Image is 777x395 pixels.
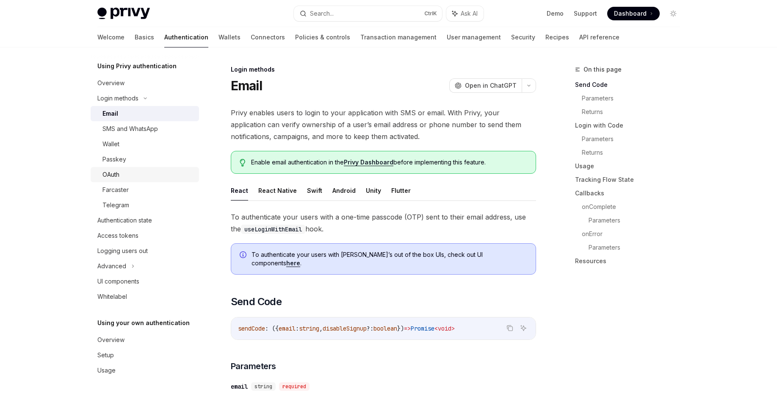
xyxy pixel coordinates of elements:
div: Telegram [102,200,129,210]
span: => [404,325,411,332]
a: Access tokens [91,228,199,243]
span: : [296,325,299,332]
h1: Email [231,78,262,93]
a: Setup [91,348,199,363]
a: UI components [91,274,199,289]
a: Wallets [218,27,241,47]
button: Copy the contents from the code block [504,323,515,334]
div: Setup [97,350,114,360]
a: here [286,259,300,267]
a: Overview [91,75,199,91]
span: Ask AI [461,9,478,18]
div: Whitelabel [97,292,127,302]
a: Farcaster [91,182,199,197]
svg: Info [240,251,248,260]
a: Send Code [575,78,687,92]
button: Ask AI [518,323,529,334]
a: Privy Dashboard [344,159,393,166]
div: required [279,382,310,391]
div: Passkey [102,154,126,164]
div: SMS and WhatsApp [102,124,158,134]
a: Callbacks [575,186,687,200]
span: Ctrl K [424,10,437,17]
div: Access tokens [97,231,138,241]
a: Login with Code [575,119,687,132]
a: Connectors [251,27,285,47]
a: Recipes [545,27,569,47]
a: Basics [135,27,154,47]
a: Resources [575,254,687,268]
span: > [451,325,455,332]
button: Open in ChatGPT [449,78,522,93]
a: Security [511,27,535,47]
div: Advanced [97,261,126,271]
div: Login methods [97,93,138,103]
span: Send Code [231,295,282,309]
a: API reference [579,27,619,47]
div: OAuth [102,170,119,180]
span: ?: [367,325,373,332]
a: OAuth [91,167,199,182]
a: Demo [547,9,564,18]
a: Support [574,9,597,18]
div: Authentication state [97,215,152,225]
div: Farcaster [102,185,129,195]
a: onError [582,227,687,241]
a: Overview [91,332,199,348]
svg: Tip [240,159,246,167]
a: User management [447,27,501,47]
a: Wallet [91,136,199,152]
a: Dashboard [607,7,660,20]
span: Parameters [231,360,276,372]
span: sendCode [238,325,265,332]
div: Search... [310,8,334,19]
div: Logging users out [97,246,148,256]
a: Parameters [582,92,687,105]
button: Toggle dark mode [666,7,680,20]
button: React [231,181,248,200]
a: Returns [582,105,687,119]
span: string [254,383,272,390]
div: Wallet [102,139,119,149]
span: < [434,325,438,332]
span: boolean [373,325,397,332]
a: Authentication [164,27,208,47]
a: Parameters [582,132,687,146]
button: Android [332,181,356,200]
div: email [231,382,248,391]
a: Tracking Flow State [575,173,687,186]
div: Overview [97,78,124,88]
span: On this page [583,64,622,75]
a: Returns [582,146,687,159]
span: void [438,325,451,332]
a: Parameters [589,241,687,254]
span: email [279,325,296,332]
span: Dashboard [614,9,647,18]
a: Welcome [97,27,124,47]
a: Parameters [589,214,687,227]
a: Logging users out [91,243,199,259]
span: Privy enables users to login to your application with SMS or email. With Privy, your application ... [231,107,536,142]
div: UI components [97,276,139,287]
span: Promise [411,325,434,332]
span: Open in ChatGPT [465,81,517,90]
button: Search...CtrlK [294,6,442,21]
h5: Using Privy authentication [97,61,177,71]
a: onComplete [582,200,687,214]
div: Usage [97,365,116,376]
span: disableSignup [323,325,367,332]
a: Authentication state [91,213,199,228]
span: To authenticate your users with [PERSON_NAME]’s out of the box UIs, check out UI components . [252,250,527,267]
a: Telegram [91,197,199,213]
a: Whitelabel [91,289,199,304]
button: React Native [258,181,297,200]
h5: Using your own authentication [97,318,190,328]
div: Email [102,108,118,119]
div: Overview [97,335,124,345]
span: string [299,325,319,332]
span: To authenticate your users with a one-time passcode (OTP) sent to their email address, use the hook. [231,211,536,235]
a: Transaction management [360,27,437,47]
a: Policies & controls [295,27,350,47]
button: Ask AI [446,6,484,21]
button: Swift [307,181,322,200]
